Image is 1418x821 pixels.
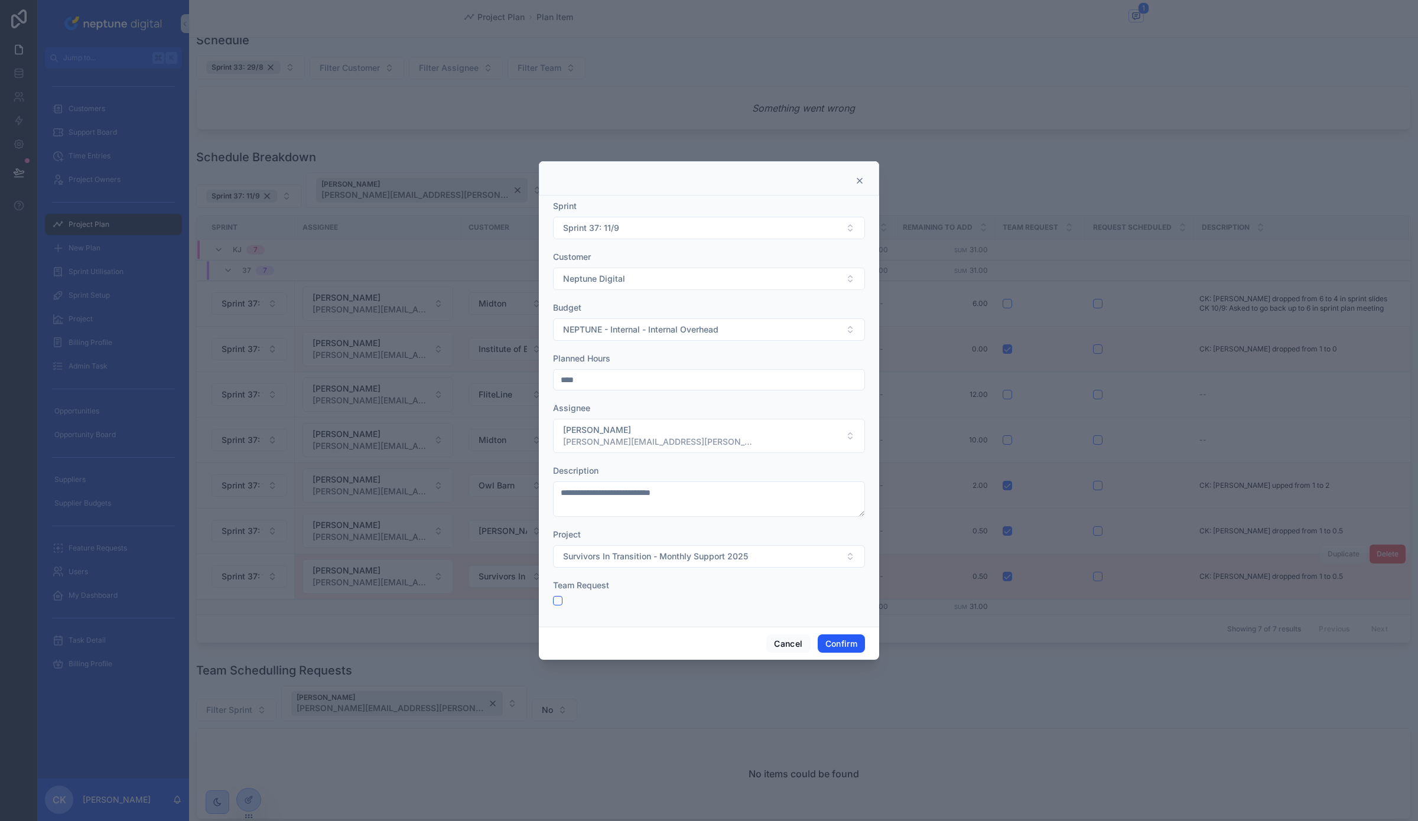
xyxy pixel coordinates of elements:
[818,634,865,653] button: Confirm
[553,580,609,590] span: Team Request
[553,217,865,239] button: Select Button
[553,268,865,290] button: Select Button
[553,353,610,363] span: Planned Hours
[553,201,577,211] span: Sprint
[553,318,865,341] button: Select Button
[553,529,581,539] span: Project
[553,252,591,262] span: Customer
[553,545,865,568] button: Select Button
[553,419,865,453] button: Select Button
[563,324,718,335] span: NEPTUNE - Internal - Internal Overhead
[553,403,590,413] span: Assignee
[766,634,810,653] button: Cancel
[563,550,748,562] span: Survivors In Transition - Monthly Support 2025
[563,436,752,448] span: [PERSON_NAME][EMAIL_ADDRESS][PERSON_NAME][DOMAIN_NAME]
[553,465,599,475] span: Description
[563,273,625,285] span: Neptune Digital
[553,302,581,312] span: Budget
[563,222,619,234] span: Sprint 37: 11/9
[563,424,752,436] span: [PERSON_NAME]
